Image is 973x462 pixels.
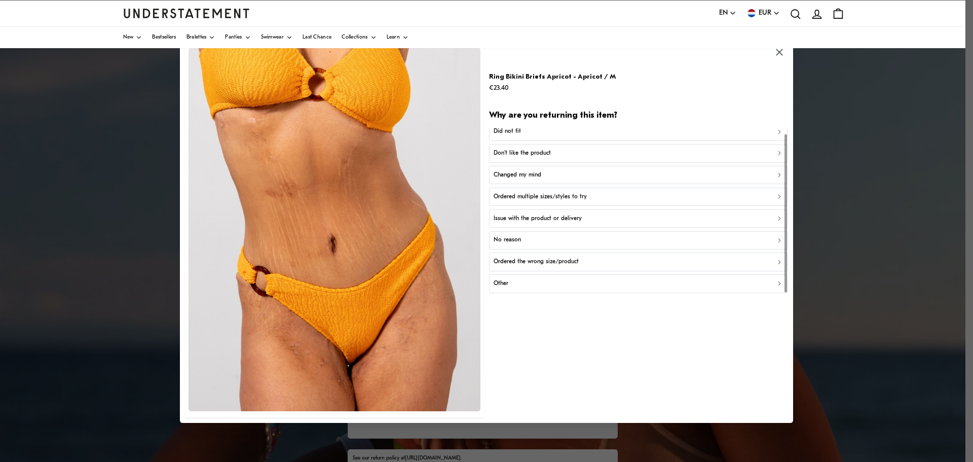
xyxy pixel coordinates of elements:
[494,192,587,202] p: Ordered multiple sizes/styles to try
[261,35,284,40] span: Swimwear
[186,35,207,40] span: Bralettes
[494,257,579,267] p: Ordered the wrong size/product
[746,8,780,19] button: EUR
[152,27,176,48] a: Bestsellers
[342,35,367,40] span: Collections
[489,110,788,122] h2: Why are you returning this item?
[489,83,616,93] p: €23.40
[494,149,551,158] p: Don't like the product
[759,8,771,19] span: EUR
[719,8,728,19] span: EN
[494,127,521,136] p: Did not fit
[123,27,142,48] a: New
[261,27,292,48] a: Swimwear
[189,48,480,411] img: APCR-BRF-105-130.jpg
[489,274,788,293] button: Other
[489,253,788,271] button: Ordered the wrong size/product
[225,35,242,40] span: Panties
[489,72,616,82] p: Ring Bikini Briefs Apricot - Apricot / M
[489,209,788,228] button: Issue with the product or delivery
[152,35,176,40] span: Bestsellers
[489,144,788,162] button: Don't like the product
[494,170,541,180] p: Changed my mind
[494,214,582,223] p: Issue with the product or delivery
[123,35,134,40] span: New
[489,166,788,184] button: Changed my mind
[489,122,788,140] button: Did not fit
[225,27,250,48] a: Panties
[303,27,331,48] a: Last Chance
[494,235,521,245] p: No reason
[303,35,331,40] span: Last Chance
[387,35,400,40] span: Learn
[489,231,788,249] button: No reason
[387,27,409,48] a: Learn
[494,279,508,289] p: Other
[186,27,215,48] a: Bralettes
[342,27,376,48] a: Collections
[719,8,736,19] button: EN
[489,188,788,206] button: Ordered multiple sizes/styles to try
[123,9,250,18] a: Understatement Homepage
